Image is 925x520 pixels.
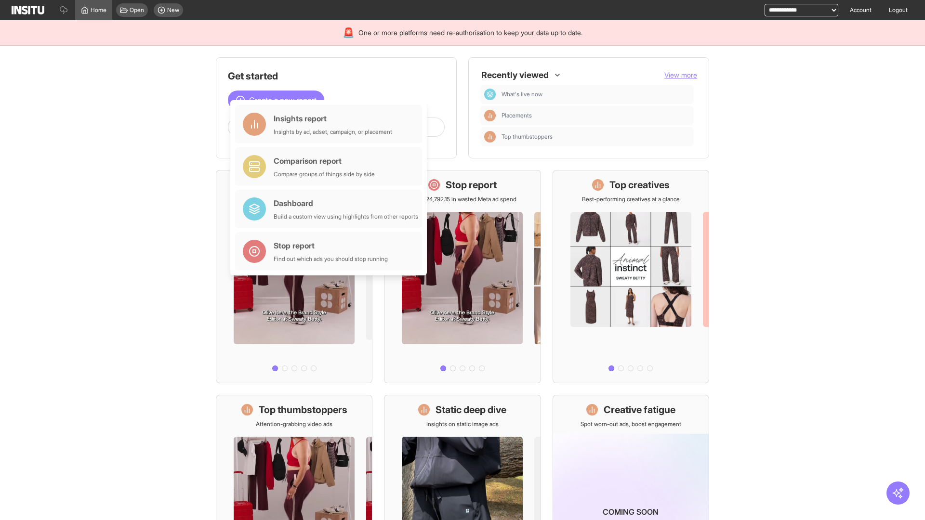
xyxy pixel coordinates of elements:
p: Save £24,792.15 in wasted Meta ad spend [409,195,516,203]
span: What's live now [502,91,542,98]
span: Home [91,6,106,14]
div: Insights [484,110,496,121]
div: Insights by ad, adset, campaign, or placement [274,128,392,136]
h1: Top creatives [609,178,670,192]
button: View more [664,70,697,80]
span: New [167,6,179,14]
a: Stop reportSave £24,792.15 in wasted Meta ad spend [384,170,541,383]
a: What's live nowSee all active ads instantly [216,170,372,383]
p: Insights on static image ads [426,420,499,428]
span: Placements [502,112,532,119]
div: Stop report [274,240,388,251]
div: Insights report [274,113,392,124]
div: Dashboard [484,89,496,100]
div: Compare groups of things side by side [274,170,375,178]
span: View more [664,71,697,79]
span: Top thumbstoppers [502,133,553,141]
span: Open [130,6,144,14]
h1: Top thumbstoppers [259,403,347,416]
span: Top thumbstoppers [502,133,689,141]
div: 🚨 [343,26,355,39]
div: Insights [484,131,496,143]
div: Dashboard [274,197,418,209]
div: Comparison report [274,155,375,167]
p: Best-performing creatives at a glance [582,195,680,203]
div: Find out which ads you should stop running [274,255,388,263]
span: One or more platforms need re-authorisation to keep your data up to date. [358,28,582,38]
h1: Static deep dive [436,403,506,416]
img: Logo [12,6,44,14]
div: Build a custom view using highlights from other reports [274,213,418,221]
span: Placements [502,112,689,119]
h1: Get started [228,69,445,83]
a: Top creativesBest-performing creatives at a glance [553,170,709,383]
p: Attention-grabbing video ads [256,420,332,428]
h1: Stop report [446,178,497,192]
span: What's live now [502,91,689,98]
span: Create a new report [249,94,317,106]
button: Create a new report [228,91,324,110]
